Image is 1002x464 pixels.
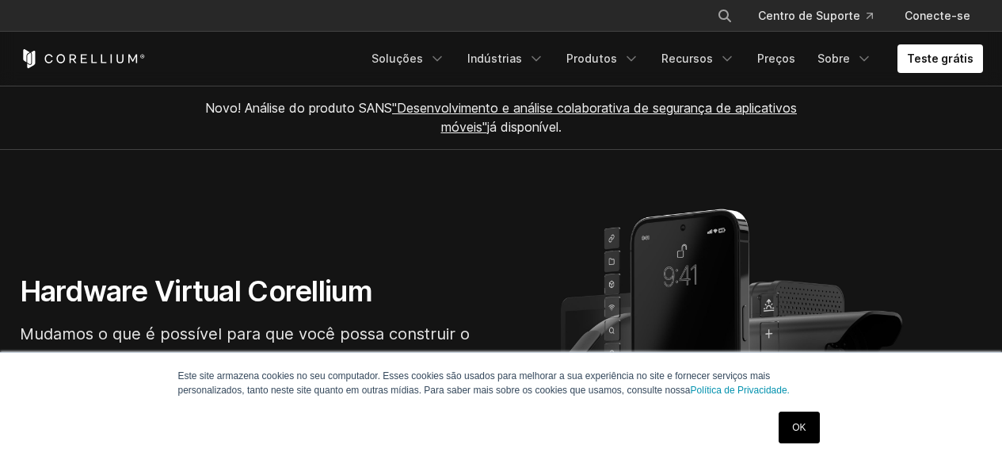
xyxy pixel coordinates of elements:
font: já disponível. [487,119,562,135]
font: Hardware Virtual Corellium [20,274,372,309]
font: Soluções [371,52,423,65]
font: Indústrias [467,52,522,65]
font: Produtos [566,52,617,65]
font: Teste grátis [907,52,973,65]
font: Este site armazena cookies no seu computador. Esses cookies são usados ​​para melhorar a sua expe... [178,370,771,396]
font: Preços [757,52,795,65]
font: Conecte-se [905,9,970,22]
div: Menu de navegação [362,44,983,73]
font: Sobre [817,52,850,65]
font: OK [792,422,806,433]
div: Menu de navegação [698,2,983,30]
a: Página inicial do Corellium [20,49,146,68]
font: Novo! Análise do produto SANS [205,100,392,116]
font: Mudamos o que é possível para que você possa construir o futuro. Dispositivos virtuais para iOS, ... [20,324,493,415]
a: OK [779,412,819,443]
button: Procurar [711,2,739,30]
a: "Desenvolvimento e análise colaborativa de segurança de aplicativos móveis" [392,100,797,135]
font: Recursos [661,52,713,65]
font: Centro de Suporte [758,9,860,22]
a: Política de Privacidade. [691,385,790,396]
